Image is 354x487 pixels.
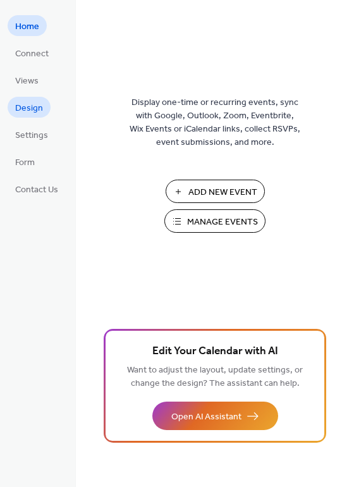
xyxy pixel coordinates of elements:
span: Display one-time or recurring events, sync with Google, Outlook, Zoom, Eventbrite, Wix Events or ... [130,96,300,149]
button: Add New Event [166,180,265,203]
a: Settings [8,124,56,145]
a: Views [8,70,46,90]
a: Contact Us [8,178,66,199]
span: Contact Us [15,183,58,197]
span: Home [15,20,39,34]
a: Connect [8,42,56,63]
button: Open AI Assistant [152,402,278,430]
span: Edit Your Calendar with AI [152,343,278,361]
span: Open AI Assistant [171,410,241,424]
span: Want to adjust the layout, update settings, or change the design? The assistant can help. [127,362,303,392]
span: Connect [15,47,49,61]
button: Manage Events [164,209,265,233]
a: Form [8,151,42,172]
span: Form [15,156,35,170]
span: Settings [15,129,48,142]
span: Manage Events [187,216,258,229]
span: Views [15,75,39,88]
a: Design [8,97,51,118]
span: Add New Event [188,186,257,199]
a: Home [8,15,47,36]
span: Design [15,102,43,115]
